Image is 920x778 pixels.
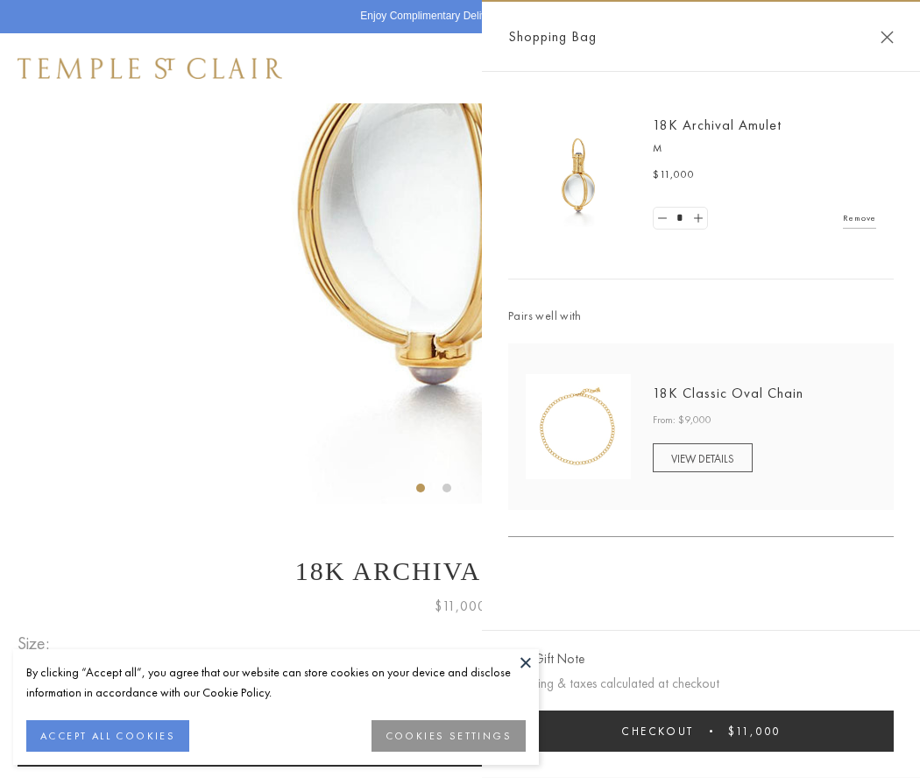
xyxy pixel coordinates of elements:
[26,720,189,752] button: ACCEPT ALL COOKIES
[18,629,56,658] span: Size:
[435,595,486,618] span: $11,000
[360,8,550,25] p: Enjoy Complimentary Delivery & Returns
[526,374,631,479] img: N88865-OV18
[881,31,894,44] button: Close Shopping Bag
[843,209,876,228] a: Remove
[372,720,526,752] button: COOKIES SETTINGS
[508,648,584,670] button: Add Gift Note
[621,724,694,739] span: Checkout
[653,412,711,429] span: From: $9,000
[654,208,671,230] a: Set quantity to 0
[508,25,597,48] span: Shopping Bag
[508,711,894,752] button: Checkout $11,000
[653,116,782,134] a: 18K Archival Amulet
[728,724,781,739] span: $11,000
[18,58,282,79] img: Temple St. Clair
[653,384,803,402] a: 18K Classic Oval Chain
[526,123,631,228] img: 18K Archival Amulet
[508,673,894,695] p: Shipping & taxes calculated at checkout
[18,556,902,586] h1: 18K Archival Amulet
[508,306,894,326] span: Pairs well with
[653,140,876,158] p: M
[653,166,695,184] span: $11,000
[26,662,526,703] div: By clicking “Accept all”, you agree that our website can store cookies on your device and disclos...
[653,443,753,472] a: VIEW DETAILS
[689,208,706,230] a: Set quantity to 2
[671,451,734,466] span: VIEW DETAILS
